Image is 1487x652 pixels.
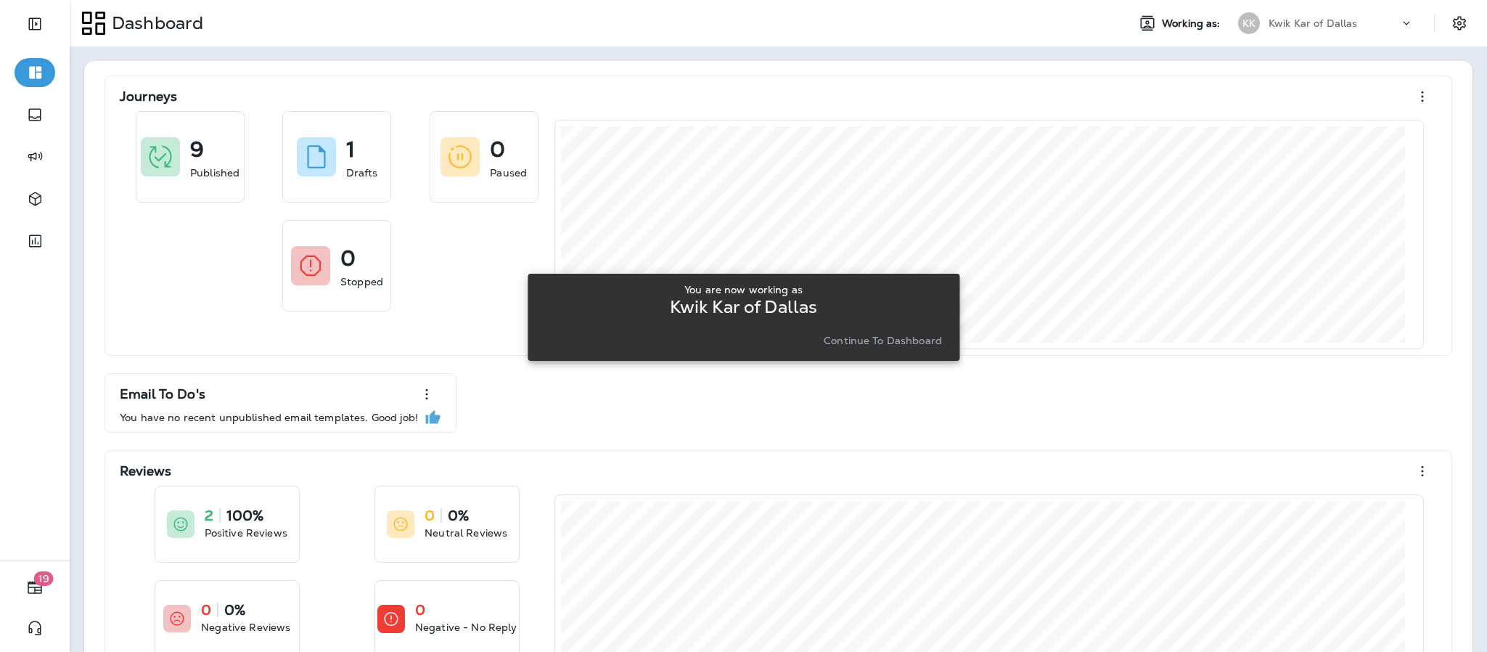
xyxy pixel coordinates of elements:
p: 0 [415,603,425,617]
p: 0% [448,508,469,523]
p: 100% [226,508,264,523]
p: You are now working as [684,284,803,296]
p: Positive Reviews [205,526,287,540]
p: Kwik Kar of Dallas [670,301,818,313]
button: Settings [1446,10,1472,36]
p: Kwik Kar of Dallas [1269,17,1358,29]
p: Journeys [120,89,177,104]
p: 0 [490,142,505,157]
p: Negative Reviews [201,620,290,635]
span: Working as: [1162,17,1224,30]
p: Published [190,166,239,180]
button: Continue to Dashboard [818,330,948,351]
p: Reviews [120,464,171,478]
p: Neutral Reviews [425,526,507,540]
p: 2 [205,508,213,523]
p: 0 [340,251,356,266]
p: 9 [190,142,204,157]
p: 1 [346,142,355,157]
button: 19 [15,573,55,602]
p: Dashboard [106,12,203,34]
button: Expand Sidebar [15,9,55,38]
p: Drafts [346,166,378,180]
p: 0 [425,508,435,523]
p: Stopped [340,274,383,289]
p: You have no recent unpublished email templates. Good job! [120,412,418,423]
span: 19 [34,571,54,586]
p: Email To Do's [120,387,205,402]
p: Paused [490,166,527,180]
p: Continue to Dashboard [824,335,942,346]
div: KK [1238,12,1260,34]
p: 0% [224,603,245,617]
p: Negative - No Reply [415,620,517,635]
p: 0 [201,603,211,617]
